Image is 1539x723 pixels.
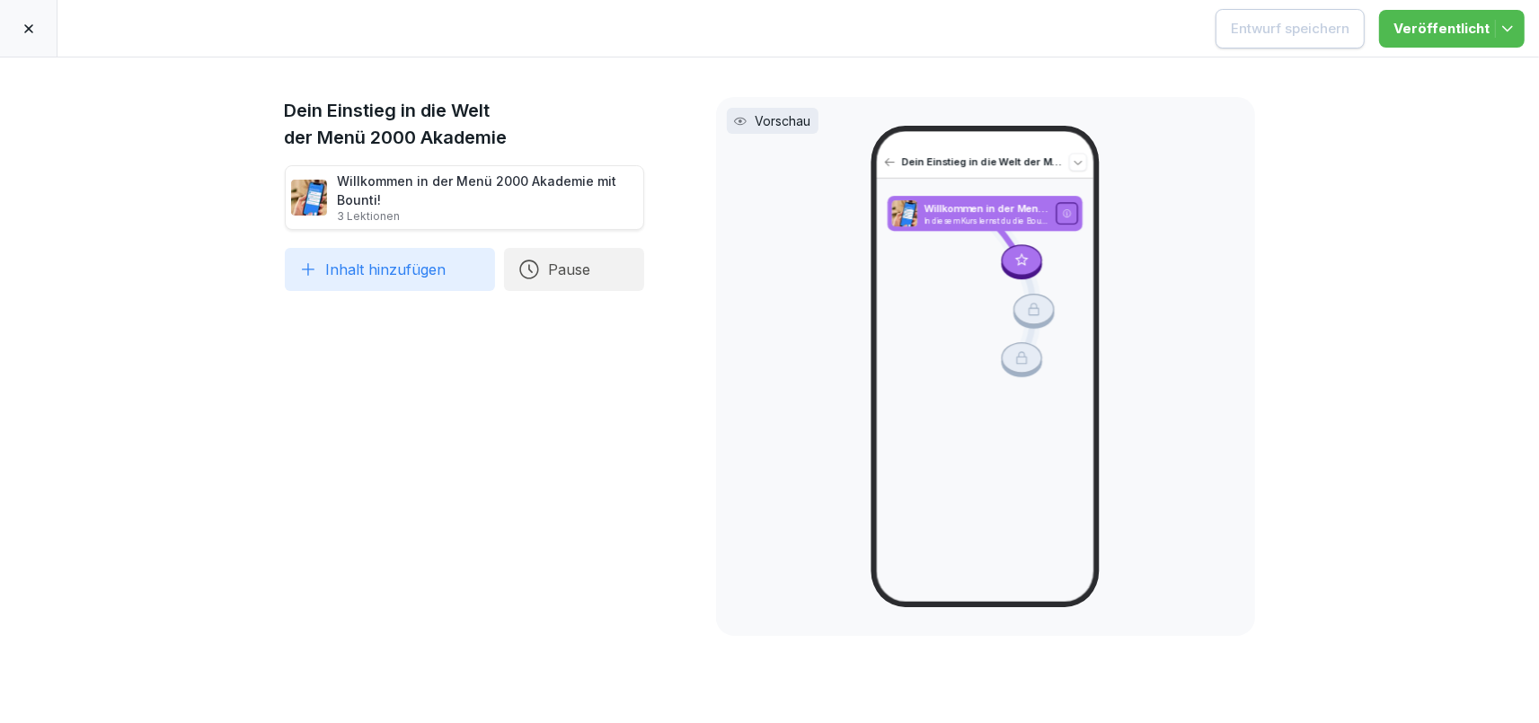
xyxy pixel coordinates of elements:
img: xh3bnih80d1pxcetv9zsuevg.png [892,200,917,227]
div: Veröffentlicht [1393,19,1510,39]
p: In diesem Kurs lernst du die Bounti App kennnen. [924,216,1049,225]
button: Veröffentlicht [1379,10,1525,48]
div: Willkommen in der Menü 2000 Akademie mit Bounti! [338,172,638,224]
button: Entwurf speichern [1216,9,1365,48]
p: 3 Lektionen [338,209,638,224]
div: Willkommen in der Menü 2000 Akademie mit Bounti!3 Lektionen [285,165,644,230]
p: Willkommen in der Menü 2000 Akademie mit Bounti! [924,201,1049,216]
h1: Dein Einstieg in die Welt der Menü 2000 Akademie [285,97,644,151]
button: Inhalt hinzufügen [285,248,495,291]
div: Entwurf speichern [1231,19,1349,39]
p: Dein Einstieg in die Welt der Menü 2000 Akademie [902,155,1064,170]
p: Vorschau [756,111,811,130]
button: Pause [504,248,644,291]
img: xh3bnih80d1pxcetv9zsuevg.png [291,180,327,216]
